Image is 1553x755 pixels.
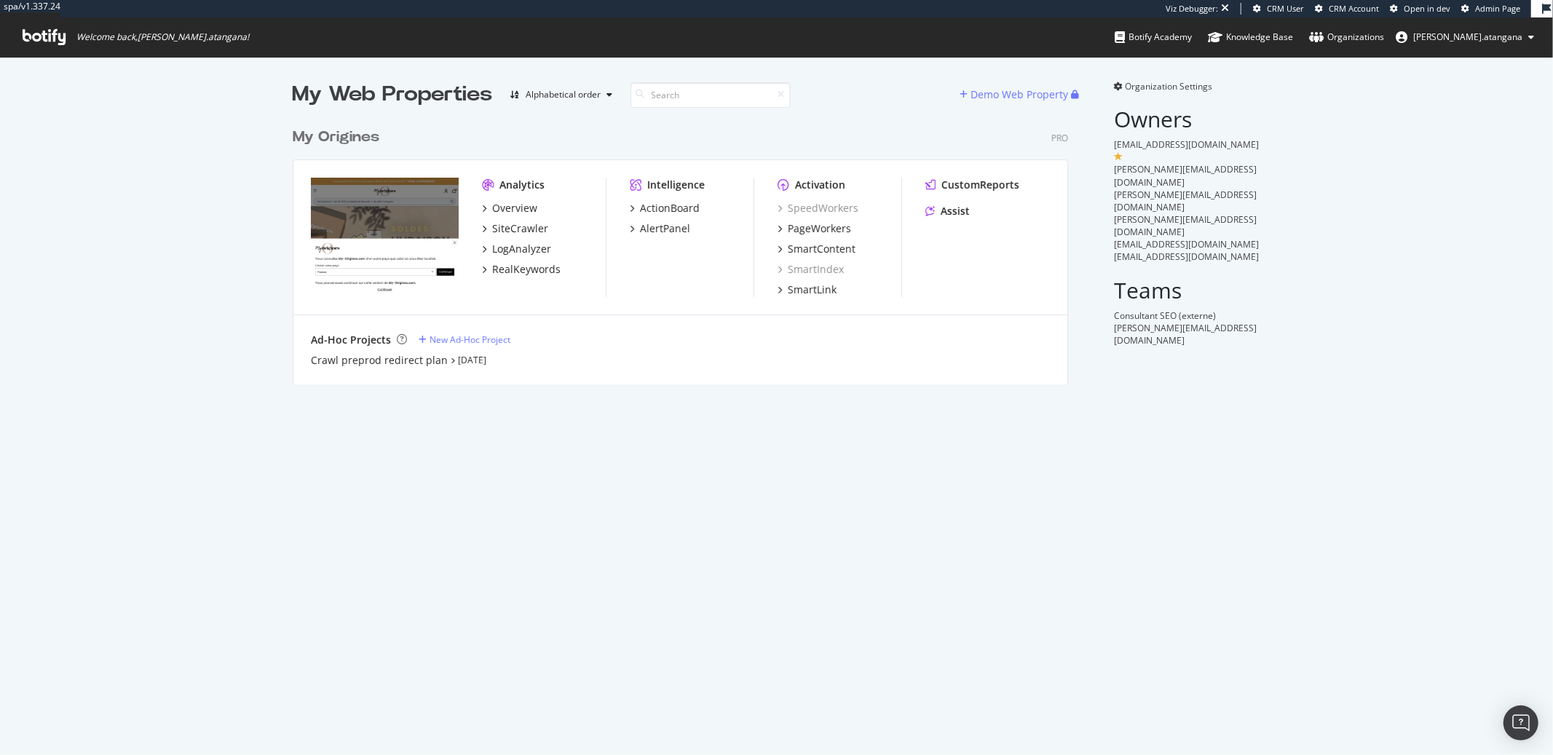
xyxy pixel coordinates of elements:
span: [PERSON_NAME][EMAIL_ADDRESS][DOMAIN_NAME] [1115,163,1257,188]
a: RealKeywords [482,262,561,277]
div: My Origines [293,127,379,148]
a: New Ad-Hoc Project [419,333,510,346]
div: Analytics [499,178,545,192]
a: [DATE] [458,354,486,366]
img: my-origines.com [311,178,459,296]
span: [PERSON_NAME][EMAIL_ADDRESS][DOMAIN_NAME] [1115,213,1257,238]
a: SmartContent [778,242,855,256]
h2: Owners [1115,107,1261,131]
a: PageWorkers [778,221,851,236]
a: Organizations [1309,17,1384,57]
div: Knowledge Base [1208,30,1293,44]
div: Ad-Hoc Projects [311,333,391,347]
div: Alphabetical order [526,90,601,99]
span: [EMAIL_ADDRESS][DOMAIN_NAME] [1115,250,1260,263]
span: Welcome back, [PERSON_NAME].atangana ! [76,31,249,43]
div: grid [293,109,1080,384]
a: CustomReports [925,178,1019,192]
span: [PERSON_NAME][EMAIL_ADDRESS][DOMAIN_NAME] [1115,189,1257,213]
a: LogAnalyzer [482,242,551,256]
h2: Teams [1115,278,1261,302]
div: Botify Academy [1115,30,1192,44]
a: ActionBoard [630,201,700,216]
div: Intelligence [647,178,705,192]
button: Alphabetical order [505,83,619,106]
div: Pro [1051,132,1068,144]
button: [PERSON_NAME].atangana [1384,25,1546,49]
a: SpeedWorkers [778,201,858,216]
span: renaud.atangana [1413,31,1522,43]
span: CRM Account [1329,3,1379,14]
a: Crawl preprod redirect plan [311,353,448,368]
a: Knowledge Base [1208,17,1293,57]
a: Overview [482,201,537,216]
a: SmartLink [778,282,837,297]
div: PageWorkers [788,221,851,236]
a: SmartIndex [778,262,844,277]
a: SiteCrawler [482,221,548,236]
div: CustomReports [941,178,1019,192]
div: LogAnalyzer [492,242,551,256]
span: [EMAIL_ADDRESS][DOMAIN_NAME] [1115,238,1260,250]
span: [EMAIL_ADDRESS][DOMAIN_NAME] [1115,138,1260,151]
a: My Origines [293,127,385,148]
div: New Ad-Hoc Project [430,333,510,346]
div: Organizations [1309,30,1384,44]
div: ActionBoard [640,201,700,216]
div: Assist [941,204,970,218]
a: Assist [925,204,970,218]
div: Activation [795,178,845,192]
a: CRM User [1253,3,1304,15]
a: Admin Page [1461,3,1520,15]
div: Overview [492,201,537,216]
button: Demo Web Property [960,83,1072,106]
span: [PERSON_NAME][EMAIL_ADDRESS][DOMAIN_NAME] [1115,322,1257,347]
div: Viz Debugger: [1166,3,1218,15]
a: CRM Account [1315,3,1379,15]
a: Botify Academy [1115,17,1192,57]
a: Demo Web Property [960,88,1072,100]
div: Open Intercom Messenger [1503,705,1538,740]
span: CRM User [1267,3,1304,14]
span: Admin Page [1475,3,1520,14]
input: Search [631,82,791,108]
div: Demo Web Property [971,87,1069,102]
div: SiteCrawler [492,221,548,236]
div: Consultant SEO (externe) [1115,309,1261,322]
div: My Web Properties [293,80,493,109]
div: AlertPanel [640,221,690,236]
div: RealKeywords [492,262,561,277]
a: AlertPanel [630,221,690,236]
div: SmartContent [788,242,855,256]
div: SmartLink [788,282,837,297]
a: Open in dev [1390,3,1450,15]
span: Organization Settings [1126,80,1213,92]
span: Open in dev [1404,3,1450,14]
